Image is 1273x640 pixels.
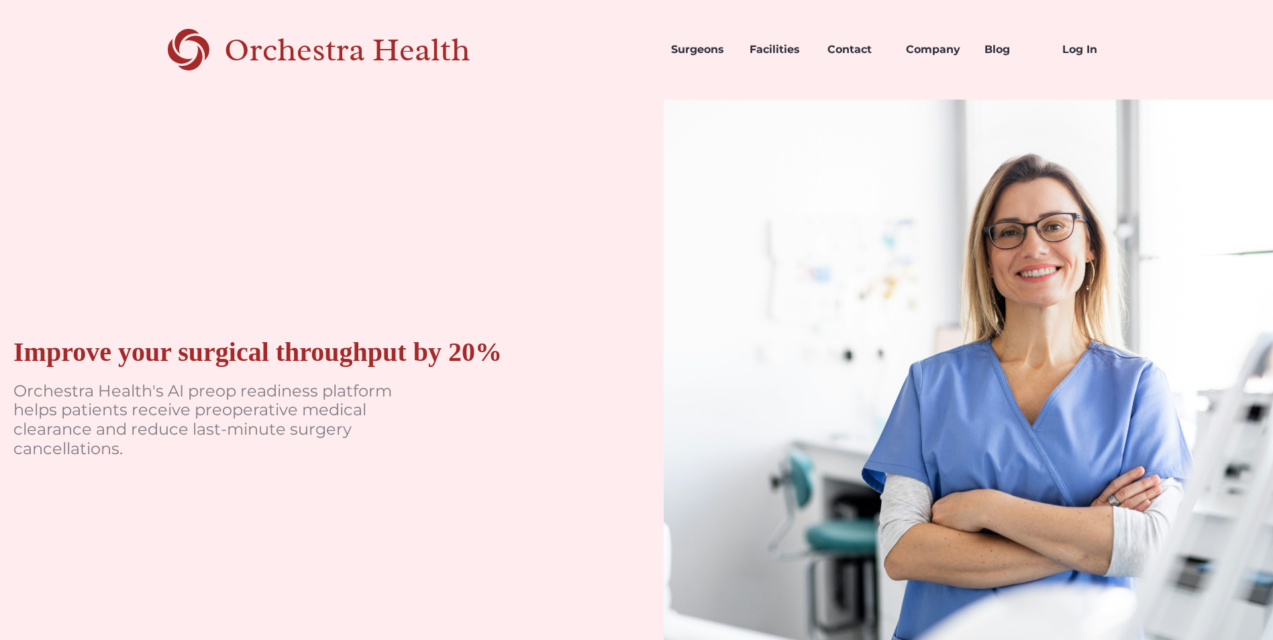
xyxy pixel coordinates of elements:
[13,336,502,368] div: Improve your surgical throughput by 20%
[817,27,895,72] a: Contact
[660,27,739,72] a: Surgeons
[739,27,817,72] a: Facilities
[224,36,517,64] div: Orchestra Health
[13,382,416,459] p: Orchestra Health's AI preop readiness platform helps patients receive preoperative medical cleara...
[895,27,974,72] a: Company
[1052,27,1130,72] a: Log In
[143,27,517,72] a: home
[974,27,1052,72] a: Blog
